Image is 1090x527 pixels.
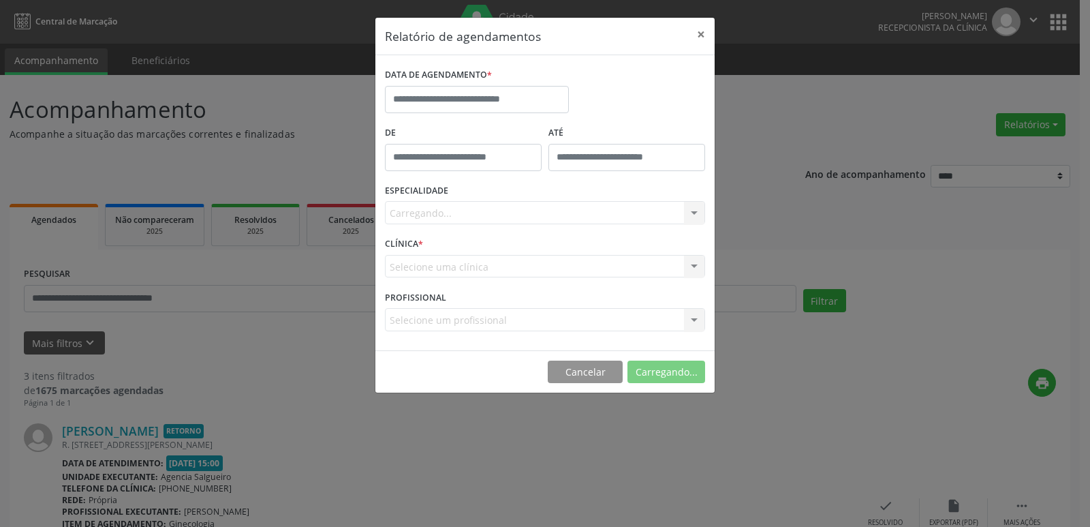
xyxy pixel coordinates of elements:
[385,181,448,202] label: ESPECIALIDADE
[548,361,623,384] button: Cancelar
[627,361,705,384] button: Carregando...
[385,234,423,255] label: CLÍNICA
[385,27,541,45] h5: Relatório de agendamentos
[548,123,705,144] label: ATÉ
[385,65,492,86] label: DATA DE AGENDAMENTO
[385,287,446,308] label: PROFISSIONAL
[687,18,715,51] button: Close
[385,123,542,144] label: De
